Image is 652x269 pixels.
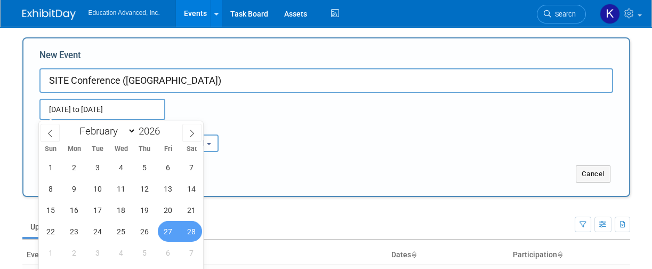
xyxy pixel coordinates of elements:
span: February 26, 2026 [134,221,155,242]
span: February 20, 2026 [158,200,179,220]
span: February 9, 2026 [64,178,85,199]
span: February 14, 2026 [181,178,202,199]
span: February 21, 2026 [181,200,202,220]
span: February 4, 2026 [111,157,132,178]
span: Wed [109,146,133,153]
span: February 24, 2026 [87,221,108,242]
span: Tue [86,146,109,153]
a: Search [537,5,586,23]
span: February 16, 2026 [64,200,85,220]
a: Upcoming39 [22,217,85,237]
span: February 11, 2026 [111,178,132,199]
span: Fri [156,146,180,153]
span: March 5, 2026 [134,242,155,263]
th: Participation [509,246,630,264]
span: Mon [62,146,86,153]
th: Dates [387,246,509,264]
span: March 7, 2026 [181,242,202,263]
span: March 4, 2026 [111,242,132,263]
span: February 13, 2026 [158,178,179,199]
span: February 23, 2026 [64,221,85,242]
span: February 3, 2026 [87,157,108,178]
span: March 2, 2026 [64,242,85,263]
span: February 15, 2026 [41,200,61,220]
span: February 19, 2026 [134,200,155,220]
span: February 7, 2026 [181,157,202,178]
span: March 1, 2026 [41,242,61,263]
span: Sat [180,146,203,153]
span: March 3, 2026 [87,242,108,263]
span: February 25, 2026 [111,221,132,242]
th: Event [22,246,387,264]
span: February 28, 2026 [181,221,202,242]
span: February 5, 2026 [134,157,155,178]
span: February 10, 2026 [87,178,108,199]
span: Education Advanced, Inc. [88,9,160,17]
span: March 6, 2026 [158,242,179,263]
select: Month [75,124,136,138]
div: Participation: [146,120,237,134]
input: Start Date - End Date [39,99,165,120]
a: Sort by Participation Type [557,250,562,259]
span: February 2, 2026 [64,157,85,178]
span: Sun [39,146,62,153]
span: February 6, 2026 [158,157,179,178]
span: February 27, 2026 [158,221,179,242]
a: Sort by Start Date [411,250,416,259]
span: February 18, 2026 [111,200,132,220]
input: Name of Trade Show / Conference [39,68,613,93]
div: Attendance / Format: [39,120,130,134]
span: February 1, 2026 [41,157,61,178]
button: Cancel [576,165,610,183]
span: February 8, 2026 [41,178,61,199]
span: February 22, 2026 [41,221,61,242]
input: Year [136,125,168,137]
span: February 12, 2026 [134,178,155,199]
label: New Event [39,49,81,66]
span: Thu [133,146,156,153]
img: ExhibitDay [22,9,76,20]
span: February 17, 2026 [87,200,108,220]
span: Search [551,10,576,18]
img: Kim Tunnell [600,4,620,24]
